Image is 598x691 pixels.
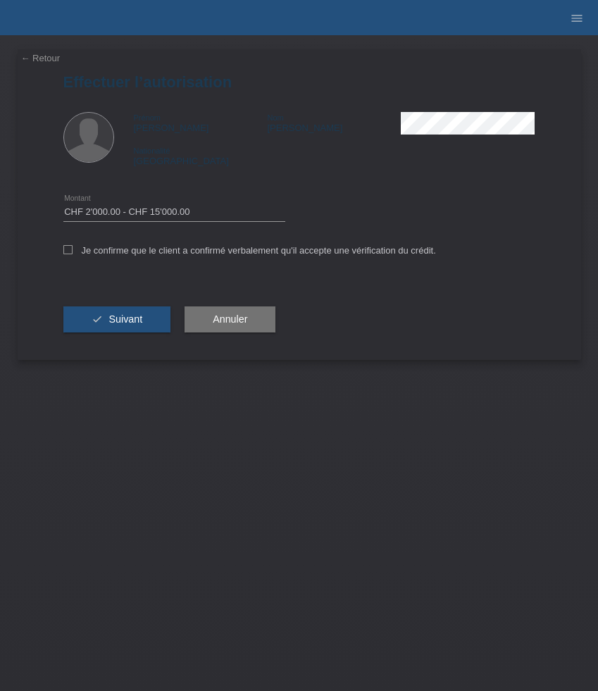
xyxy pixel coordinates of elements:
[267,113,283,122] span: Nom
[134,112,268,133] div: [PERSON_NAME]
[213,313,247,325] span: Annuler
[570,11,584,25] i: menu
[185,306,275,333] button: Annuler
[63,73,535,91] h1: Effectuer l’autorisation
[134,145,268,166] div: [GEOGRAPHIC_DATA]
[21,53,61,63] a: ← Retour
[134,147,170,155] span: Nationalité
[134,113,161,122] span: Prénom
[92,313,103,325] i: check
[267,112,401,133] div: [PERSON_NAME]
[108,313,142,325] span: Suivant
[63,245,436,256] label: Je confirme que le client a confirmé verbalement qu'il accepte une vérification du crédit.
[63,306,171,333] button: check Suivant
[563,13,591,22] a: menu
